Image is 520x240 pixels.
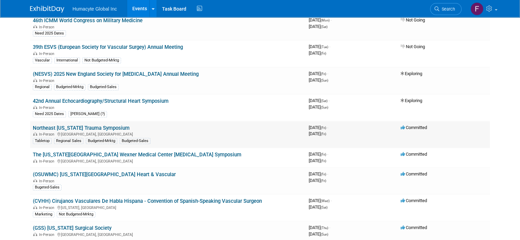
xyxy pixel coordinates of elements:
span: [DATE] [309,131,326,136]
div: Budgeted-Mrktg [86,138,117,144]
a: 39th ESVS (European Society for Vascular Surgey) Annual Meeting [33,44,183,50]
span: [DATE] [309,51,326,56]
div: Regional Sales [54,138,83,144]
div: Need 2025 Dates [33,111,66,117]
span: Committed [401,171,427,177]
div: Bugeted-Sales [33,184,62,190]
span: In-Person [39,232,56,237]
img: In-Person Event [33,159,37,163]
span: (Fri) [321,159,326,163]
img: In-Person Event [33,132,37,136]
a: 42nd Annual Echocardiography/Structural Heart Symposium [33,98,169,104]
a: Search [430,3,462,15]
div: Marketing [33,211,54,217]
img: ExhibitDay [30,6,64,13]
div: [GEOGRAPHIC_DATA], [GEOGRAPHIC_DATA] [33,158,303,164]
img: In-Person Event [33,25,37,28]
span: (Fri) [321,132,326,136]
a: The [US_STATE][GEOGRAPHIC_DATA] Wexner Medical Center [MEDICAL_DATA] Symposium [33,152,241,158]
span: [DATE] [309,98,330,103]
span: (Sun) [321,79,328,82]
span: (Fri) [321,172,326,176]
div: International [54,57,80,63]
span: (Sat) [321,206,328,209]
span: - [331,198,332,203]
img: In-Person Event [33,206,37,209]
span: - [329,225,330,230]
span: - [331,17,332,23]
span: [DATE] [309,171,328,177]
span: - [327,71,328,76]
span: In-Person [39,52,56,56]
span: Committed [401,152,427,157]
span: In-Person [39,105,56,110]
span: Committed [401,225,427,230]
img: Fulton Velez [470,2,483,15]
span: Committed [401,125,427,130]
span: [DATE] [309,125,328,130]
div: Not Budgeted-Mrktg [57,211,95,217]
span: (Fri) [321,153,326,156]
div: [PERSON_NAME] (?) [68,111,107,117]
span: Not Going [401,44,425,49]
span: [DATE] [309,44,330,49]
span: [DATE] [309,225,330,230]
img: In-Person Event [33,79,37,82]
div: Tabletop [33,138,52,144]
span: In-Person [39,79,56,83]
div: Regional [33,84,52,90]
span: [DATE] [309,231,328,237]
span: Humacyte Global Inc [72,6,117,12]
span: In-Person [39,25,56,29]
span: [DATE] [309,158,326,163]
span: Exploring [401,71,422,76]
span: (Sat) [321,99,328,103]
span: Exploring [401,98,422,103]
span: (Fri) [321,126,326,130]
span: In-Person [39,159,56,164]
span: - [329,98,330,103]
div: Budgeted-Sales [88,84,119,90]
div: Need 2025 Dates [33,30,66,37]
span: [DATE] [309,152,328,157]
div: [US_STATE], [GEOGRAPHIC_DATA] [33,204,303,210]
span: Not Going [401,17,425,23]
span: [DATE] [309,198,332,203]
span: [DATE] [309,178,326,183]
div: Vascular [33,57,52,63]
img: In-Person Event [33,179,37,182]
img: In-Person Event [33,232,37,236]
div: [GEOGRAPHIC_DATA], [GEOGRAPHIC_DATA] [33,231,303,237]
span: (Sun) [321,105,328,109]
span: - [327,152,328,157]
a: (GSS) [US_STATE] Surgical Society [33,225,111,231]
a: Northeast [US_STATE] Trauma Symposium [33,125,130,131]
span: [DATE] [309,77,328,83]
a: (OSUWMC) [US_STATE][GEOGRAPHIC_DATA] Heart & Vascular [33,171,176,178]
div: Budgeted-Mrktg [54,84,85,90]
span: (Sun) [321,232,328,236]
span: [DATE] [309,204,328,210]
span: [DATE] [309,24,328,29]
span: (Wed) [321,199,330,203]
span: (Thu) [321,226,328,230]
div: Budgeted-Sales [120,138,150,144]
span: (Fri) [321,72,326,76]
span: - [327,125,328,130]
span: (Sat) [321,25,328,29]
span: (Fri) [321,52,326,55]
div: Not Budgeted-Mrktg [82,57,121,63]
a: (NESVS) 2025 New England Society for [MEDICAL_DATA] Annual Meeting [33,71,199,77]
span: [DATE] [309,71,328,76]
img: In-Person Event [33,105,37,109]
span: In-Person [39,179,56,183]
a: (CVHH) Cirujanos Vasculares De Habla Hispana - Convention of Spanish-Speaking Vascular Surgeon [33,198,262,204]
span: Committed [401,198,427,203]
span: [DATE] [309,104,328,110]
div: [GEOGRAPHIC_DATA], [GEOGRAPHIC_DATA] [33,131,303,137]
span: (Fri) [321,179,326,183]
span: [DATE] [309,17,332,23]
span: In-Person [39,132,56,137]
span: - [329,44,330,49]
span: In-Person [39,206,56,210]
